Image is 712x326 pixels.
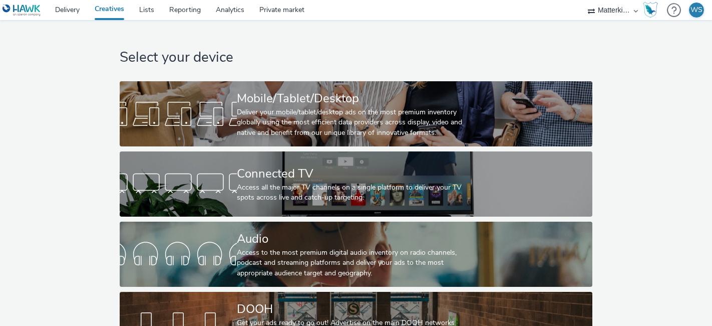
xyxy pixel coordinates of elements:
a: Mobile/Tablet/DesktopDeliver your mobile/tablet/desktop ads on the most premium inventory globall... [120,81,592,146]
img: undefined Logo [3,4,41,17]
div: Deliver your mobile/tablet/desktop ads on the most premium inventory globally using the most effi... [237,107,471,138]
a: AudioAccess to the most premium digital audio inventory on radio channels, podcast and streaming ... [120,222,592,287]
h1: Select your device [120,48,592,67]
div: DOOH [237,300,471,318]
a: Hawk Academy [643,2,662,18]
div: Access all the major TV channels on a single platform to deliver your TV spots across live and ca... [237,183,471,203]
div: Mobile/Tablet/Desktop [237,90,471,107]
a: Connected TVAccess all the major TV channels on a single platform to deliver your TV spots across... [120,151,592,217]
div: WS [690,3,702,18]
div: Audio [237,230,471,248]
div: Connected TV [237,165,471,183]
img: Hawk Academy [643,2,658,18]
div: Access to the most premium digital audio inventory on radio channels, podcast and streaming platf... [237,248,471,278]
